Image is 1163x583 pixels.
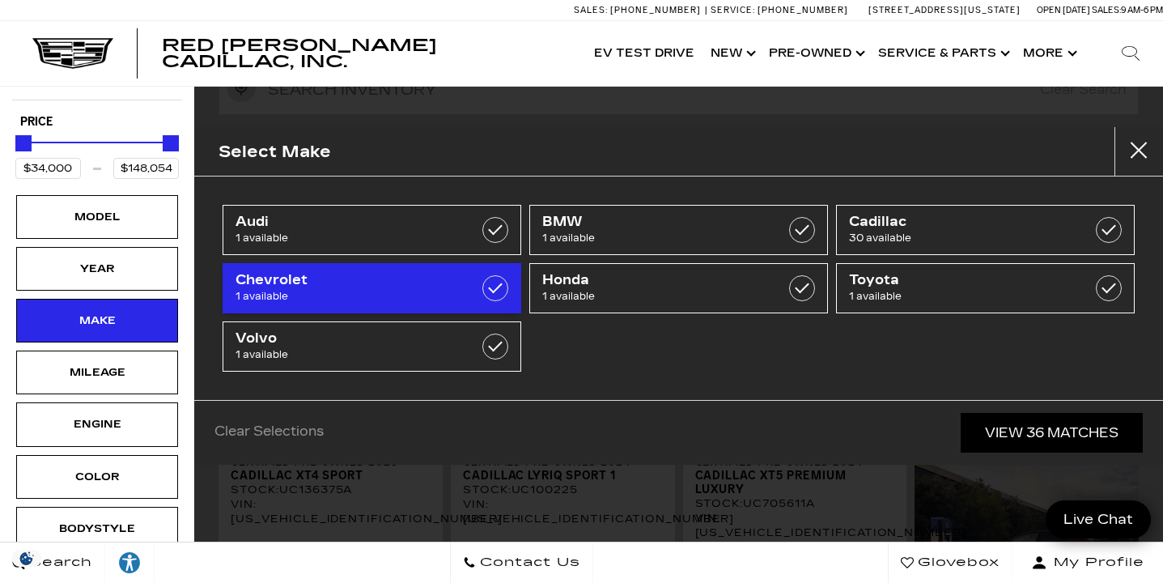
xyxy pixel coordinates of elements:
[223,321,521,372] a: Volvo1 available
[236,330,467,347] span: Volvo
[16,507,178,551] div: BodystyleBodystyle
[761,21,870,86] a: Pre-Owned
[57,468,138,486] div: Color
[219,138,331,165] h2: Select Make
[32,38,113,69] img: Cadillac Dark Logo with Cadillac White Text
[711,5,755,15] span: Service:
[57,208,138,226] div: Model
[236,230,467,246] span: 1 available
[1037,5,1090,15] span: Open [DATE]
[15,135,32,151] div: Minimum Price
[586,21,702,86] a: EV Test Drive
[16,195,178,239] div: ModelModel
[1047,551,1144,574] span: My Profile
[542,272,774,288] span: Honda
[16,247,178,291] div: YearYear
[1046,500,1151,538] a: Live Chat
[223,205,521,255] a: Audi1 available
[223,263,521,313] a: Chevrolet1 available
[450,543,593,583] a: Contact Us
[105,551,154,575] div: Explore your accessibility options
[57,520,138,538] div: Bodystyle
[57,415,138,433] div: Engine
[16,299,178,343] div: MakeMake
[16,351,178,394] div: MileageMileage
[163,135,179,151] div: Maximum Price
[849,230,1080,246] span: 30 available
[529,263,828,313] a: Honda1 available
[236,288,467,304] span: 1 available
[888,543,1012,583] a: Glovebox
[57,260,138,278] div: Year
[105,543,155,583] a: Explore your accessibility options
[961,413,1143,453] a: View 36 Matches
[1015,21,1082,86] button: More
[1092,5,1121,15] span: Sales:
[574,6,705,15] a: Sales: [PHONE_NUMBER]
[16,455,178,499] div: ColorColor
[702,21,761,86] a: New
[849,214,1080,230] span: Cadillac
[16,402,178,446] div: EngineEngine
[1114,127,1163,176] button: close
[1012,543,1163,583] button: Open user profile menu
[836,263,1135,313] a: Toyota1 available
[236,214,467,230] span: Audi
[15,130,179,179] div: Price
[1098,21,1163,86] div: Search
[20,115,174,130] h5: Price
[214,423,324,443] a: Clear Selections
[914,551,1000,574] span: Glovebox
[476,551,580,574] span: Contact Us
[113,158,179,179] input: Maximum
[849,288,1080,304] span: 1 available
[236,347,467,363] span: 1 available
[836,205,1135,255] a: Cadillac30 available
[1055,510,1141,529] span: Live Chat
[758,5,848,15] span: [PHONE_NUMBER]
[1121,5,1163,15] span: 9 AM-6 PM
[529,205,828,255] a: BMW1 available
[868,5,1021,15] a: [STREET_ADDRESS][US_STATE]
[542,288,774,304] span: 1 available
[57,312,138,330] div: Make
[542,230,774,246] span: 1 available
[236,272,467,288] span: Chevrolet
[705,6,852,15] a: Service: [PHONE_NUMBER]
[15,158,81,179] input: Minimum
[870,21,1015,86] a: Service & Parts
[25,551,92,574] span: Search
[542,214,774,230] span: BMW
[574,5,608,15] span: Sales:
[162,36,437,71] span: Red [PERSON_NAME] Cadillac, Inc.
[849,272,1080,288] span: Toyota
[57,364,138,381] div: Mileage
[610,5,701,15] span: [PHONE_NUMBER]
[162,37,570,70] a: Red [PERSON_NAME] Cadillac, Inc.
[8,550,45,567] div: Privacy Settings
